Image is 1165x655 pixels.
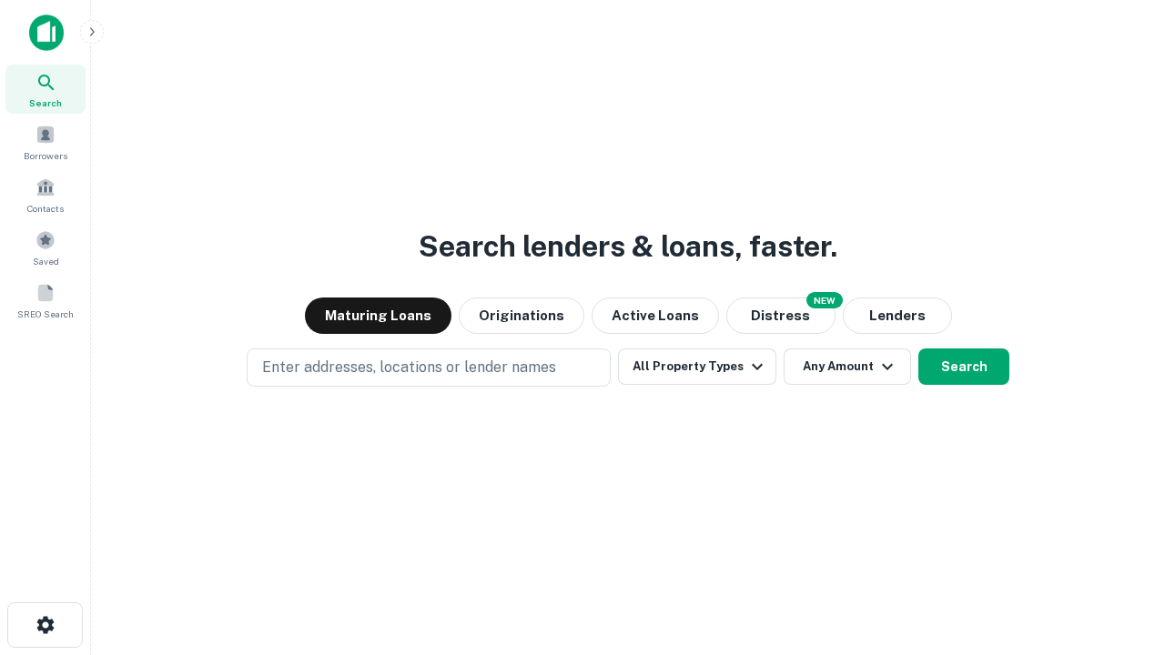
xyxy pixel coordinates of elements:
[5,223,86,272] a: Saved
[305,297,451,334] button: Maturing Loans
[5,170,86,219] a: Contacts
[419,225,837,268] h3: Search lenders & loans, faster.
[459,297,584,334] button: Originations
[5,276,86,325] a: SREO Search
[27,201,64,216] span: Contacts
[592,297,719,334] button: Active Loans
[24,148,67,163] span: Borrowers
[5,65,86,114] a: Search
[17,307,74,321] span: SREO Search
[726,297,836,334] button: Search distressed loans with lien and other non-mortgage details.
[784,348,911,385] button: Any Amount
[29,96,62,110] span: Search
[247,348,611,387] button: Enter addresses, locations or lender names
[1074,509,1165,597] iframe: Chat Widget
[843,297,952,334] button: Lenders
[29,15,64,51] img: capitalize-icon.png
[806,292,843,308] div: NEW
[5,117,86,166] a: Borrowers
[33,254,59,268] span: Saved
[918,348,1009,385] button: Search
[618,348,776,385] button: All Property Types
[262,357,556,378] p: Enter addresses, locations or lender names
